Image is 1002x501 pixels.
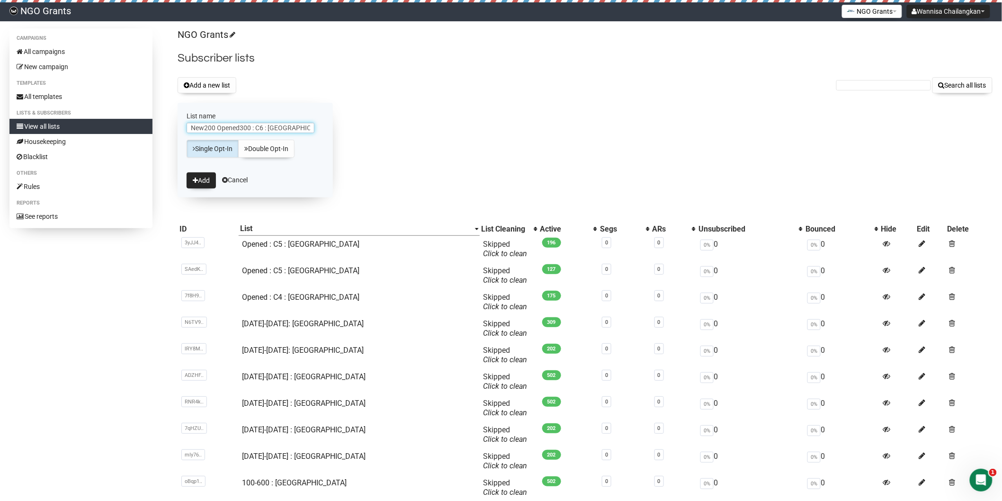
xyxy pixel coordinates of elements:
input: The name of your new list [187,123,314,133]
td: 0 [804,289,879,315]
td: 0 [697,395,804,421]
a: Click to clean [483,382,528,391]
span: 0% [700,372,714,383]
span: lRY8M.. [181,343,206,354]
a: 0 [605,240,608,246]
span: 0% [807,478,821,489]
span: Skipped [483,266,528,285]
img: 17080ac3efa689857045ce3784bc614b [9,7,18,15]
li: Campaigns [9,33,152,44]
span: RNR4k.. [181,396,207,407]
button: NGO Grants [842,5,902,18]
a: 0 [605,372,608,378]
a: 0 [605,346,608,352]
a: 0 [658,293,661,299]
span: Skipped [483,319,528,338]
a: NGO Grants [178,29,234,40]
div: Hide [881,224,913,234]
span: N6TV9.. [181,317,207,328]
h2: Subscriber lists [178,50,993,67]
span: Skipped [483,478,528,497]
td: 0 [804,395,879,421]
a: [DATE]-[DATE]: [GEOGRAPHIC_DATA] [242,346,364,355]
a: 0 [605,425,608,431]
iframe: Intercom live chat [970,469,993,492]
th: Delete: No sort applied, sorting is disabled [946,222,993,236]
span: 0% [807,372,821,383]
a: Click to clean [483,461,528,470]
a: All campaigns [9,44,152,59]
span: 0% [700,266,714,277]
a: 0 [605,319,608,325]
span: SAedK.. [181,264,206,275]
div: Edit [917,224,943,234]
a: Housekeeping [9,134,152,149]
span: 0% [807,293,821,304]
td: 0 [697,262,804,289]
th: Unsubscribed: No sort applied, activate to apply an ascending sort [697,222,804,236]
span: 0% [700,293,714,304]
span: 0% [700,452,714,463]
span: 0% [700,399,714,410]
div: Bounced [805,224,870,234]
div: Active [540,224,589,234]
a: 0 [658,372,661,378]
span: 202 [542,450,561,460]
div: Unsubscribed [698,224,794,234]
a: [DATE]-[DATE] : [GEOGRAPHIC_DATA] [242,399,366,408]
li: Reports [9,197,152,209]
td: 0 [804,448,879,474]
span: 0% [807,346,821,357]
a: Click to clean [483,329,528,338]
span: 0% [807,399,821,410]
span: mIy76.. [181,449,205,460]
span: 196 [542,238,561,248]
a: New campaign [9,59,152,74]
span: 0% [807,425,821,436]
span: 7qHZU.. [181,423,207,434]
li: Templates [9,78,152,89]
a: 0 [658,319,661,325]
button: Add [187,172,216,188]
span: 0% [700,425,714,436]
div: ARs [653,224,687,234]
a: 0 [658,399,661,405]
span: 0% [700,478,714,489]
a: Double Opt-In [238,140,295,158]
th: List: Descending sort applied, activate to remove the sort [239,222,480,236]
a: Click to clean [483,408,528,417]
th: Hide: No sort applied, sorting is disabled [879,222,915,236]
a: 0 [658,240,661,246]
span: 7f8H9.. [181,290,205,301]
span: Skipped [483,293,528,311]
span: Skipped [483,425,528,444]
a: Click to clean [483,249,528,258]
a: 0 [605,452,608,458]
button: Add a new list [178,77,236,93]
li: Lists & subscribers [9,107,152,119]
a: 0 [605,478,608,484]
a: Opened : C5 : [GEOGRAPHIC_DATA] [242,266,360,275]
div: ID [179,224,237,234]
th: ID: No sort applied, sorting is disabled [178,222,239,236]
th: Segs: No sort applied, activate to apply an ascending sort [598,222,650,236]
span: 175 [542,291,561,301]
a: Opened : C4 : [GEOGRAPHIC_DATA] [242,293,360,302]
a: 0 [605,399,608,405]
a: Single Opt-In [187,140,239,158]
a: 0 [658,478,661,484]
a: [DATE]-[DATE] : [GEOGRAPHIC_DATA] [242,452,366,461]
a: 0 [605,266,608,272]
img: 2.png [847,7,855,15]
th: Edit: No sort applied, sorting is disabled [915,222,945,236]
div: Delete [948,224,991,234]
a: 0 [658,452,661,458]
button: Search all lists [932,77,993,93]
td: 0 [697,289,804,315]
td: 0 [697,236,804,262]
span: 0% [807,319,821,330]
li: Others [9,168,152,179]
a: Rules [9,179,152,194]
span: 0% [807,452,821,463]
td: 0 [804,262,879,289]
